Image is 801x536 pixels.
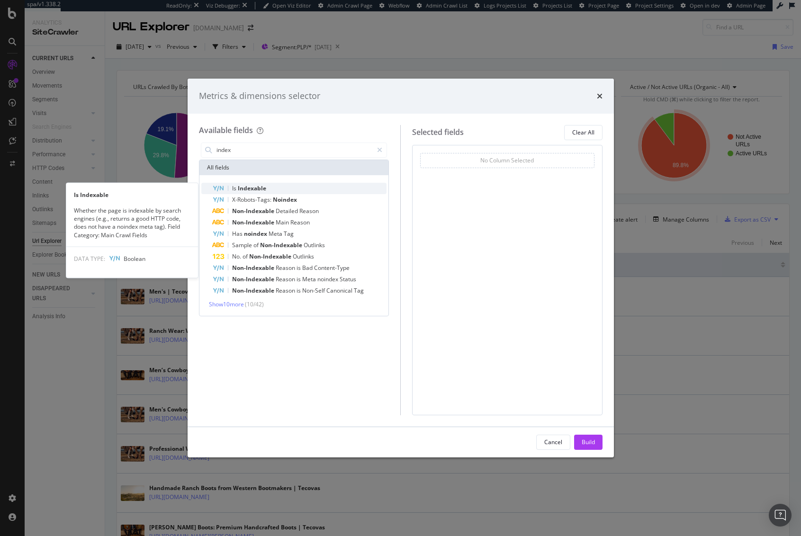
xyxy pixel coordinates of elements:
span: Status [340,275,356,283]
span: Noindex [273,196,297,204]
span: Non-Indexable [232,286,276,295]
span: is [297,264,302,272]
button: Cancel [536,435,570,450]
span: Show 10 more [209,300,244,308]
span: is [297,286,302,295]
div: Whether the page is indexable by search engines (e.g., returns a good HTTP code, does not have a ... [66,206,198,239]
span: Meta [302,275,317,283]
span: Is [232,184,238,192]
span: noindex [317,275,340,283]
div: times [597,90,603,102]
span: ( 10 / 42 ) [245,300,264,308]
span: Reason [299,207,319,215]
div: Is Indexable [66,191,198,199]
span: No. [232,252,243,260]
span: Outlinks [304,241,325,249]
span: Non-Indexable [260,241,304,249]
span: Detailed [276,207,299,215]
span: Sample [232,241,253,249]
div: Open Intercom Messenger [769,504,792,527]
div: Available fields [199,125,253,135]
span: Non-Indexable [232,264,276,272]
span: Outlinks [293,252,314,260]
button: Build [574,435,603,450]
span: noindex [244,230,269,238]
div: modal [188,79,614,457]
button: Clear All [564,125,603,140]
div: Selected fields [412,127,464,138]
span: of [253,241,260,249]
span: Content-Type [314,264,350,272]
span: X-Robots-Tags: [232,196,273,204]
span: Indexable [238,184,266,192]
span: Reason [276,264,297,272]
span: Non-Indexable [232,218,276,226]
span: Tag [284,230,294,238]
span: Has [232,230,244,238]
span: Reason [276,286,297,295]
span: Bad [302,264,314,272]
div: No Column Selected [480,156,534,164]
span: is [297,275,302,283]
div: Build [582,438,595,446]
span: Non-Indexable [232,275,276,283]
span: Canonical [326,286,354,295]
span: Reason [290,218,310,226]
span: Main [276,218,290,226]
span: Meta [269,230,284,238]
span: Reason [276,275,297,283]
div: Cancel [544,438,562,446]
input: Search by field name [216,143,373,157]
span: Non-Self [302,286,326,295]
span: Non-Indexable [232,207,276,215]
span: Non-Indexable [249,252,293,260]
span: Tag [354,286,364,295]
span: of [243,252,249,260]
div: All fields [199,160,389,175]
div: Metrics & dimensions selector [199,90,320,102]
div: Clear All [572,128,594,136]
